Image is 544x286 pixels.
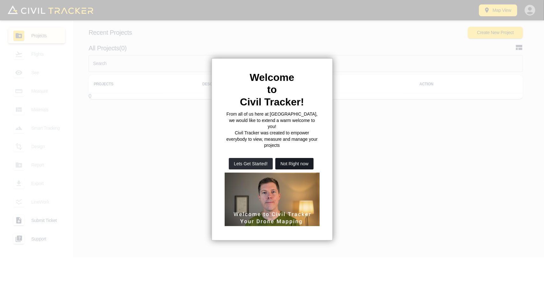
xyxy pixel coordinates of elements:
h2: to [225,83,320,96]
h2: Civil Tracker! [225,96,320,108]
h2: Welcome [225,71,320,83]
button: Lets Get Started! [229,158,273,169]
button: Not Right now [275,158,314,169]
p: From all of us here at [GEOGRAPHIC_DATA], we would like to extend a warm welcome to you! [225,111,320,130]
iframe: Welcome to Civil Tracker [225,173,320,226]
p: Civil Tracker was created to empower everybody to view, measure and manage your projects [225,130,320,149]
